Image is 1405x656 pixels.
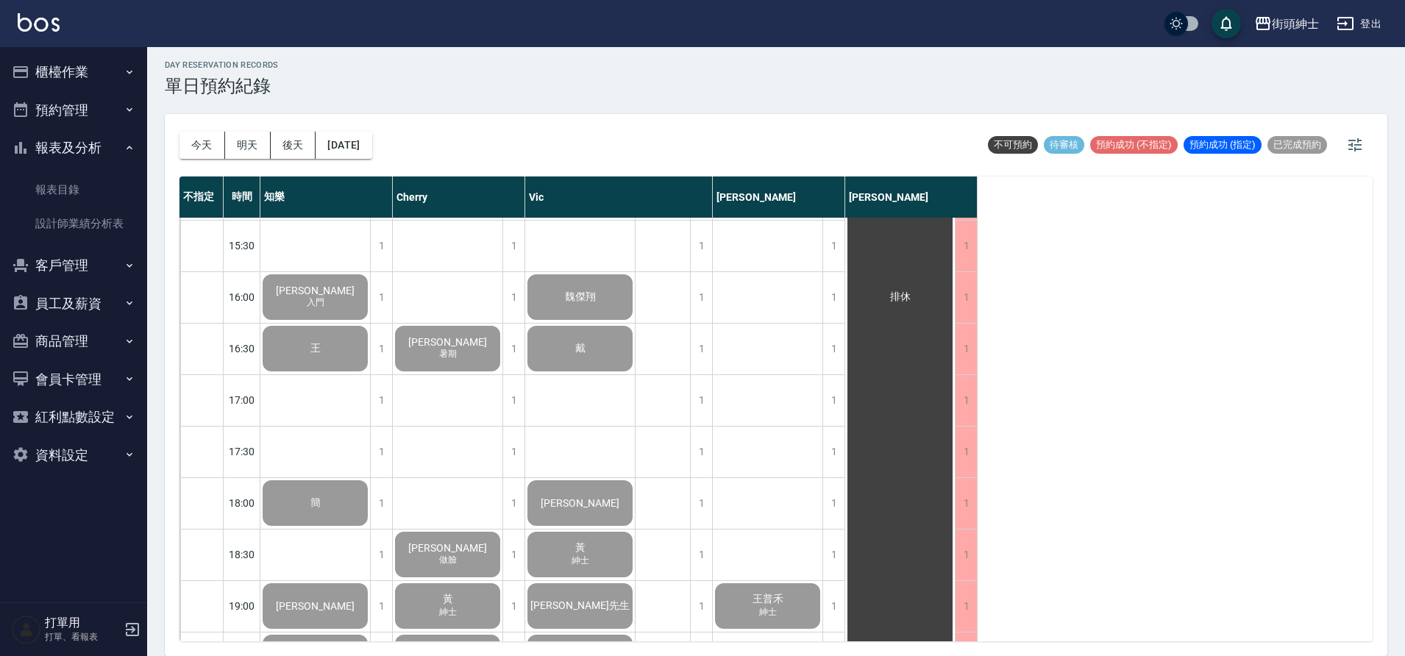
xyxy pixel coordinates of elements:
[405,542,490,554] span: [PERSON_NAME]
[988,138,1038,151] span: 不可預約
[6,360,141,399] button: 會員卡管理
[6,207,141,240] a: 設計師業績分析表
[822,478,844,529] div: 1
[690,375,712,426] div: 1
[502,530,524,580] div: 1
[822,375,844,426] div: 1
[955,478,977,529] div: 1
[224,529,260,580] div: 18:30
[45,630,120,643] p: 打單、看報表
[690,221,712,271] div: 1
[165,76,279,96] h3: 單日預約紀錄
[45,616,120,630] h5: 打單用
[273,285,358,296] span: [PERSON_NAME]
[527,599,633,613] span: [PERSON_NAME]先生
[822,324,844,374] div: 1
[6,322,141,360] button: 商品管理
[224,374,260,426] div: 17:00
[569,555,592,567] span: 紳士
[6,246,141,285] button: 客戶管理
[370,375,392,426] div: 1
[436,348,460,360] span: 暑期
[440,593,456,606] span: 黃
[370,221,392,271] div: 1
[690,478,712,529] div: 1
[6,173,141,207] a: 報表目錄
[690,427,712,477] div: 1
[6,285,141,323] button: 員工及薪資
[1331,10,1387,38] button: 登出
[1272,15,1319,33] div: 街頭紳士
[316,132,371,159] button: [DATE]
[502,427,524,477] div: 1
[845,177,978,218] div: [PERSON_NAME]
[572,342,588,355] span: 戴
[822,530,844,580] div: 1
[307,496,324,510] span: 簡
[1044,138,1084,151] span: 待審核
[273,600,358,612] span: [PERSON_NAME]
[1090,138,1178,151] span: 預約成功 (不指定)
[393,177,525,218] div: Cherry
[502,478,524,529] div: 1
[225,132,271,159] button: 明天
[179,177,224,218] div: 不指定
[224,580,260,632] div: 19:00
[822,272,844,323] div: 1
[304,296,327,309] span: 入門
[955,324,977,374] div: 1
[370,272,392,323] div: 1
[6,129,141,167] button: 報表及分析
[6,53,141,91] button: 櫃檯作業
[260,177,393,218] div: 知樂
[756,606,780,618] span: 紳士
[370,530,392,580] div: 1
[887,290,914,304] span: 排休
[822,427,844,477] div: 1
[572,541,588,555] span: 黃
[713,177,845,218] div: [PERSON_NAME]
[370,478,392,529] div: 1
[370,324,392,374] div: 1
[370,581,392,632] div: 1
[436,554,460,566] span: 做臉
[955,221,977,271] div: 1
[165,60,279,70] h2: day Reservation records
[405,336,490,348] span: [PERSON_NAME]
[502,272,524,323] div: 1
[1212,9,1241,38] button: save
[502,324,524,374] div: 1
[502,375,524,426] div: 1
[224,323,260,374] div: 16:30
[750,593,786,606] span: 王普禾
[436,606,460,618] span: 紳士
[690,581,712,632] div: 1
[6,398,141,436] button: 紅利點數設定
[224,477,260,529] div: 18:00
[562,290,599,304] span: 魏傑翔
[955,427,977,477] div: 1
[179,132,225,159] button: 今天
[1248,9,1325,39] button: 街頭紳士
[538,497,622,509] span: [PERSON_NAME]
[6,436,141,474] button: 資料設定
[224,271,260,323] div: 16:00
[1267,138,1327,151] span: 已完成預約
[955,581,977,632] div: 1
[822,581,844,632] div: 1
[955,375,977,426] div: 1
[822,221,844,271] div: 1
[1184,138,1262,151] span: 預約成功 (指定)
[224,220,260,271] div: 15:30
[12,615,41,644] img: Person
[502,581,524,632] div: 1
[6,91,141,129] button: 預約管理
[955,530,977,580] div: 1
[271,132,316,159] button: 後天
[307,342,324,355] span: 王
[955,272,977,323] div: 1
[224,426,260,477] div: 17:30
[370,427,392,477] div: 1
[690,324,712,374] div: 1
[18,13,60,32] img: Logo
